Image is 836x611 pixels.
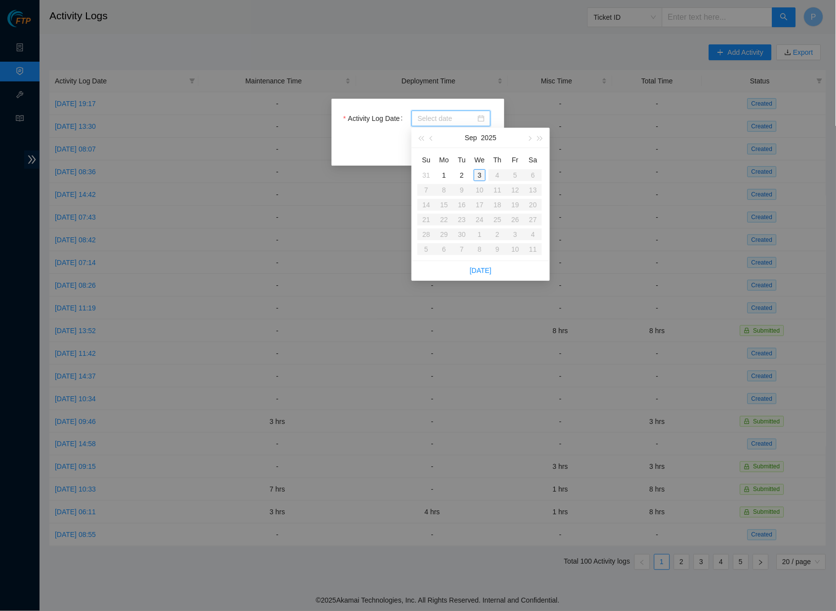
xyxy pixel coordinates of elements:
td: 2025-08-31 [418,168,435,183]
input: Activity Log Date [418,113,476,124]
th: Th [489,152,506,168]
th: Sa [524,152,542,168]
th: Tu [453,152,471,168]
td: 2025-09-01 [435,168,453,183]
td: 2025-09-03 [471,168,489,183]
button: 2025 [481,128,497,148]
th: Fr [506,152,524,168]
td: 2025-09-02 [453,168,471,183]
label: Activity Log Date [343,111,407,126]
div: 3 [474,169,486,181]
a: [DATE] [470,267,492,274]
div: 1 [438,169,450,181]
div: 2 [456,169,468,181]
button: Sep [465,128,477,148]
th: We [471,152,489,168]
th: Mo [435,152,453,168]
th: Su [418,152,435,168]
div: 31 [420,169,432,181]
